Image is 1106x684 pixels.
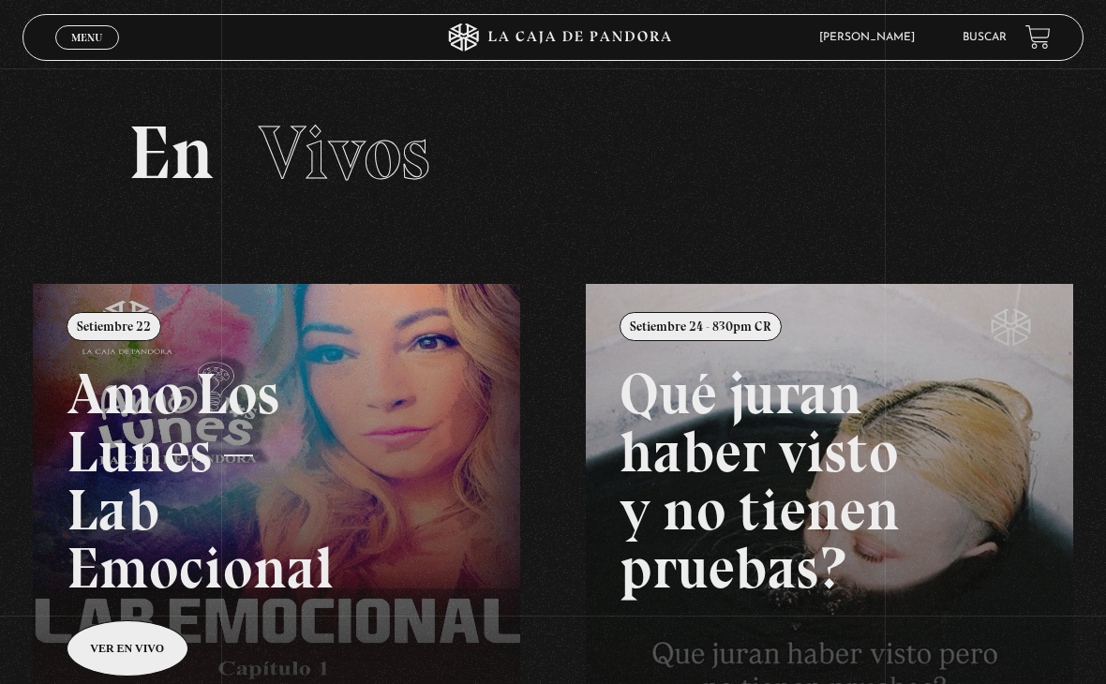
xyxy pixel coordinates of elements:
[128,115,978,190] h2: En
[810,32,934,43] span: [PERSON_NAME]
[66,47,110,60] span: Cerrar
[71,32,102,43] span: Menu
[259,108,430,198] span: Vivos
[963,32,1007,43] a: Buscar
[1025,24,1051,50] a: View your shopping cart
